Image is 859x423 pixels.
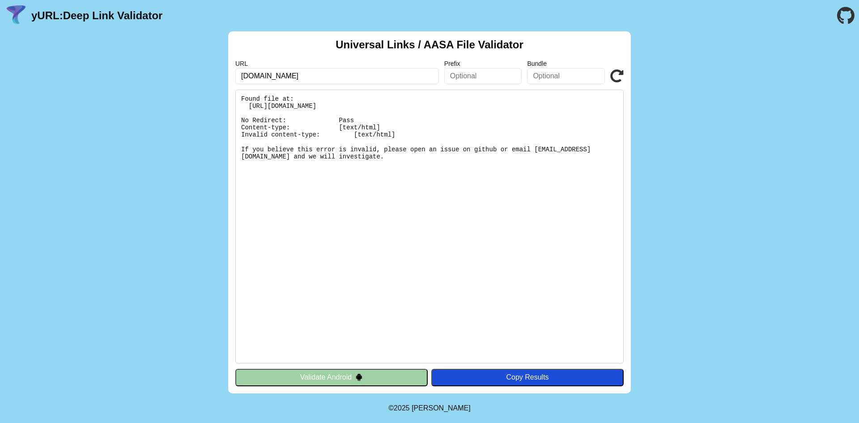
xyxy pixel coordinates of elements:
pre: Found file at: [URL][DOMAIN_NAME] No Redirect: Pass Content-type: [text/html] Invalid content-typ... [235,90,624,363]
button: Copy Results [431,369,624,386]
img: yURL Logo [4,4,28,27]
div: Copy Results [436,373,619,381]
h2: Universal Links / AASA File Validator [336,38,523,51]
footer: © [388,393,470,423]
input: Optional [444,68,522,84]
input: Required [235,68,439,84]
input: Optional [527,68,605,84]
a: Michael Ibragimchayev's Personal Site [412,404,471,412]
label: URL [235,60,439,67]
img: droidIcon.svg [355,373,363,381]
label: Prefix [444,60,522,67]
span: 2025 [394,404,410,412]
a: yURL:Deep Link Validator [31,9,162,22]
button: Validate Android [235,369,428,386]
label: Bundle [527,60,605,67]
